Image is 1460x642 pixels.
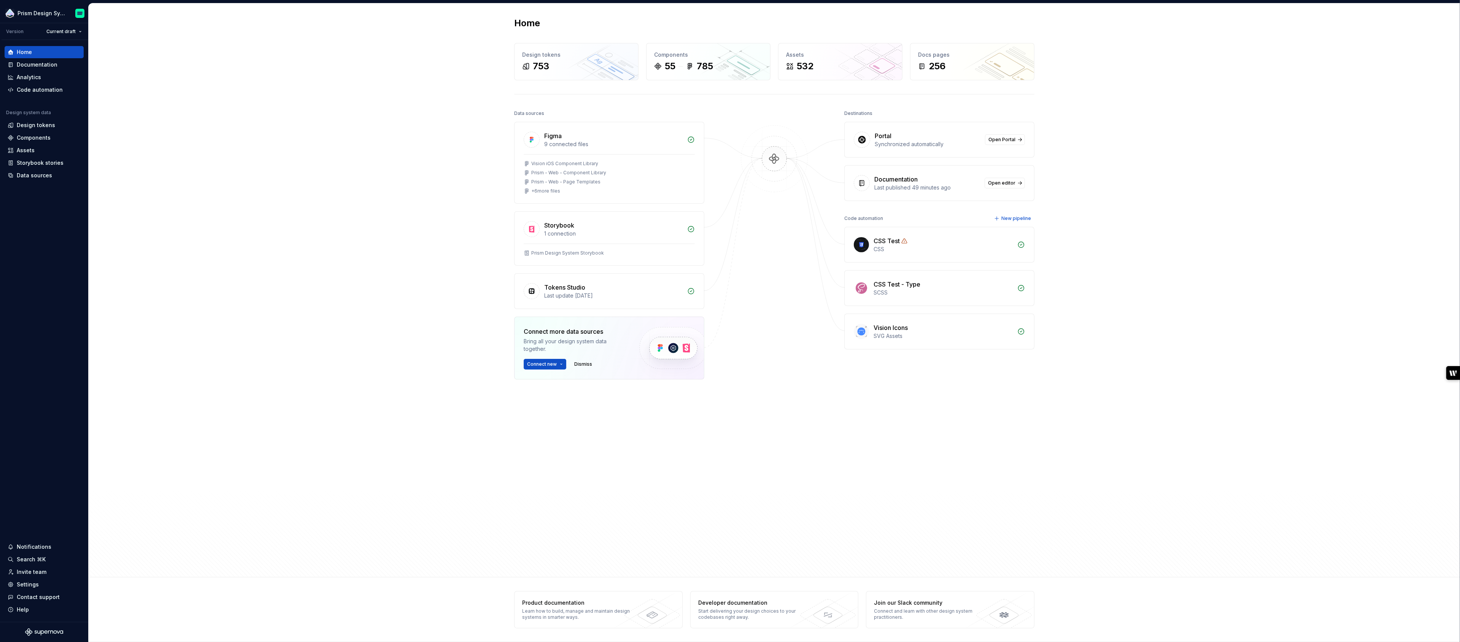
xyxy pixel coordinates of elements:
[875,131,891,140] div: Portal
[524,327,626,336] div: Connect more data sources
[514,43,639,80] a: Design tokens753
[17,172,52,179] div: Data sources
[874,323,908,332] div: Vision Icons
[5,566,84,578] a: Invite team
[2,5,87,21] button: Prism Design SystemEmiliano Rodriguez
[17,73,41,81] div: Analytics
[544,131,562,140] div: Figma
[531,188,560,194] div: + 6 more files
[514,273,704,309] a: Tokens StudioLast update [DATE]
[17,121,55,129] div: Design tokens
[910,43,1034,80] a: Docs pages256
[17,543,51,551] div: Notifications
[5,591,84,603] button: Contact support
[5,119,84,131] a: Design tokens
[665,60,675,72] div: 55
[5,84,84,96] a: Code automation
[514,211,704,266] a: Storybook1 connectionPrism Design System Storybook
[544,230,683,237] div: 1 connection
[778,43,902,80] a: Assets532
[5,144,84,156] a: Assets
[5,578,84,591] a: Settings
[690,591,859,628] a: Developer documentationStart delivering your design choices to your codebases right away.
[654,51,763,59] div: Components
[522,51,631,59] div: Design tokens
[43,26,85,37] button: Current draft
[514,108,544,119] div: Data sources
[929,60,945,72] div: 256
[874,332,1013,340] div: SVG Assets
[571,359,596,370] button: Dismiss
[5,169,84,182] a: Data sources
[514,122,704,204] a: Figma9 connected filesVision iOS Component LibraryPrism - Web - Component LibraryPrism - Web - Pa...
[874,289,1013,296] div: SCSS
[874,236,900,245] div: CSS Test
[524,359,566,370] div: Connect new
[17,581,39,588] div: Settings
[5,604,84,616] button: Help
[918,51,1026,59] div: Docs pages
[874,175,918,184] div: Documentation
[698,599,809,607] div: Developer documentation
[992,213,1034,224] button: New pipeline
[25,628,63,636] svg: Supernova Logo
[17,568,46,576] div: Invite team
[522,608,633,620] div: Learn how to build, manage and maintain design systems in smarter ways.
[844,213,883,224] div: Code automation
[17,86,63,94] div: Code automation
[574,361,592,367] span: Dismiss
[6,110,51,116] div: Design system data
[544,140,683,148] div: 9 connected files
[17,606,29,613] div: Help
[985,178,1025,188] a: Open editor
[874,184,980,191] div: Last published 49 minutes ago
[531,170,606,176] div: Prism - Web - Component Library
[544,283,585,292] div: Tokens Studio
[698,608,809,620] div: Start delivering your design choices to your codebases right away.
[5,59,84,71] a: Documentation
[844,108,872,119] div: Destinations
[874,280,920,289] div: CSS Test - Type
[514,17,540,29] h2: Home
[697,60,713,72] div: 785
[527,361,557,367] span: Connect new
[5,46,84,58] a: Home
[17,159,64,167] div: Storybook stories
[646,43,771,80] a: Components55785
[1001,215,1031,221] span: New pipeline
[17,10,66,17] div: Prism Design System
[17,556,46,563] div: Search ⌘K
[5,71,84,83] a: Analytics
[5,157,84,169] a: Storybook stories
[5,132,84,144] a: Components
[874,599,985,607] div: Join our Slack community
[17,48,32,56] div: Home
[786,51,894,59] div: Assets
[6,29,24,35] div: Version
[17,134,51,142] div: Components
[875,140,980,148] div: Synchronized automatically
[866,591,1034,628] a: Join our Slack communityConnect and learn with other design system practitioners.
[5,553,84,566] button: Search ⌘K
[514,591,683,628] a: Product documentationLearn how to build, manage and maintain design systems in smarter ways.
[524,338,626,353] div: Bring all your design system data together.
[531,179,601,185] div: Prism - Web - Page Templates
[46,29,76,35] span: Current draft
[533,60,549,72] div: 753
[5,541,84,553] button: Notifications
[797,60,813,72] div: 532
[544,221,574,230] div: Storybook
[874,608,985,620] div: Connect and learn with other design system practitioners.
[531,250,604,256] div: Prism Design System Storybook
[17,61,57,69] div: Documentation
[985,134,1025,145] a: Open Portal
[522,599,633,607] div: Product documentation
[17,593,60,601] div: Contact support
[531,161,598,167] div: Vision iOS Component Library
[988,180,1015,186] span: Open editor
[874,245,1013,253] div: CSS
[544,292,683,299] div: Last update [DATE]
[75,9,84,18] img: Emiliano Rodriguez
[17,147,35,154] div: Assets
